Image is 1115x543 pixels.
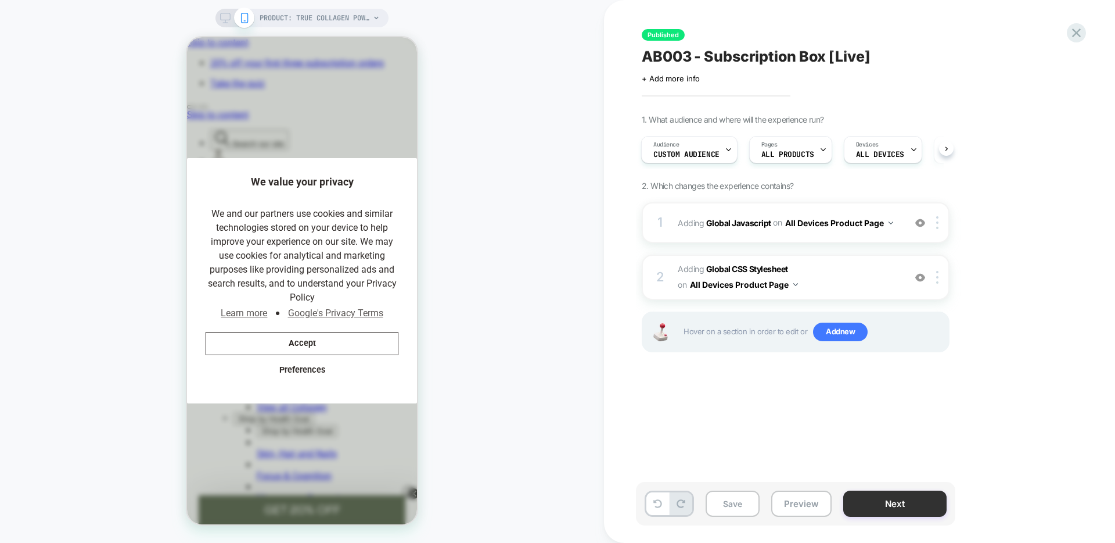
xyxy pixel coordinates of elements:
span: Hover on a section in order to edit or [684,323,943,341]
button: Accept [19,295,211,319]
img: Joystick [649,323,672,341]
img: down arrow [889,222,893,224]
button: Next [843,491,947,517]
span: ALL DEVICES [856,151,904,159]
button: Preview [771,491,832,517]
span: on [773,215,782,230]
span: AB003 - Subscription Box [Live] [642,48,871,65]
button: All Devices Product Page [785,215,893,231]
button: Preferences [19,321,211,345]
span: Adding [678,215,899,231]
a: Learn more [32,267,82,285]
img: close [936,271,938,284]
div: We value your privacy [19,140,211,150]
span: Adding [678,262,899,293]
span: 1. What audience and where will the experience run? [642,115,823,124]
span: Custom Audience [653,151,720,159]
span: Add new [813,323,868,341]
span: Pages [761,141,778,149]
img: crossed eye [915,218,925,228]
a: Google's Privacy Terms [99,267,197,285]
img: down arrow [793,283,798,286]
span: PRODUCT: True Collagen Powder [260,9,370,27]
span: Devices [856,141,879,149]
span: We and our partners use cookies and similar technologies stored on your device to help improve yo... [19,170,211,267]
div: 2 [654,266,666,289]
img: close [936,216,938,229]
span: ● [88,269,93,283]
div: 1 [654,211,666,234]
span: + Add more info [642,74,700,83]
img: crossed eye [915,273,925,283]
span: 2. Which changes the experience contains? [642,181,793,191]
button: All Devices Product Page [690,276,798,293]
span: Published [642,29,685,41]
button: Save [706,491,760,517]
b: Global Javascript [706,217,771,227]
span: Audience [653,141,679,149]
b: Global CSS Stylesheet [706,264,788,274]
span: ALL PRODUCTS [761,151,814,159]
span: on [678,277,686,292]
